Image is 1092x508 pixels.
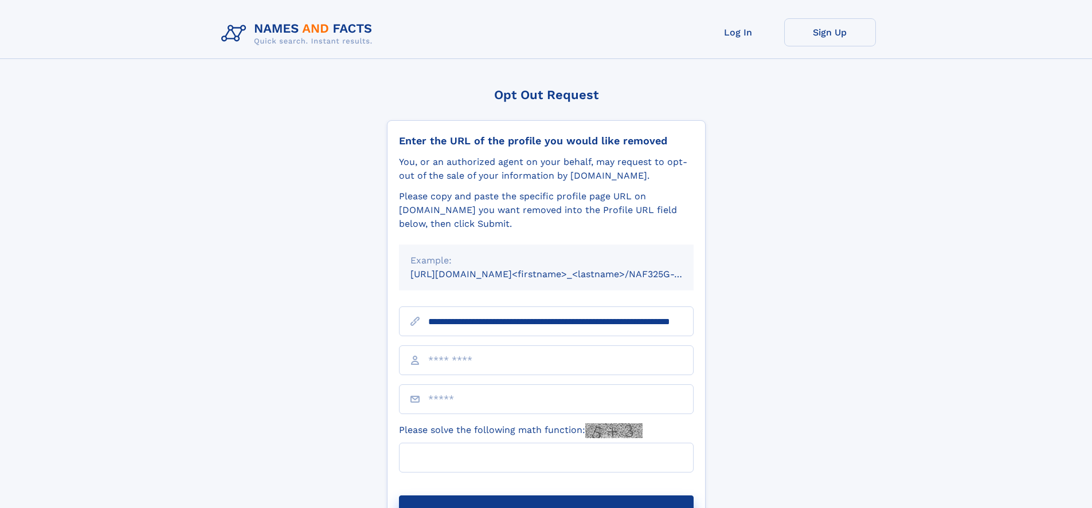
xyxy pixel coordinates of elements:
img: Logo Names and Facts [217,18,382,49]
a: Log In [692,18,784,46]
div: You, or an authorized agent on your behalf, may request to opt-out of the sale of your informatio... [399,155,694,183]
div: Enter the URL of the profile you would like removed [399,135,694,147]
a: Sign Up [784,18,876,46]
div: Please copy and paste the specific profile page URL on [DOMAIN_NAME] you want removed into the Pr... [399,190,694,231]
small: [URL][DOMAIN_NAME]<firstname>_<lastname>/NAF325G-xxxxxxxx [410,269,715,279]
div: Example: [410,254,682,267]
div: Opt Out Request [387,88,706,102]
label: Please solve the following math function: [399,423,643,438]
